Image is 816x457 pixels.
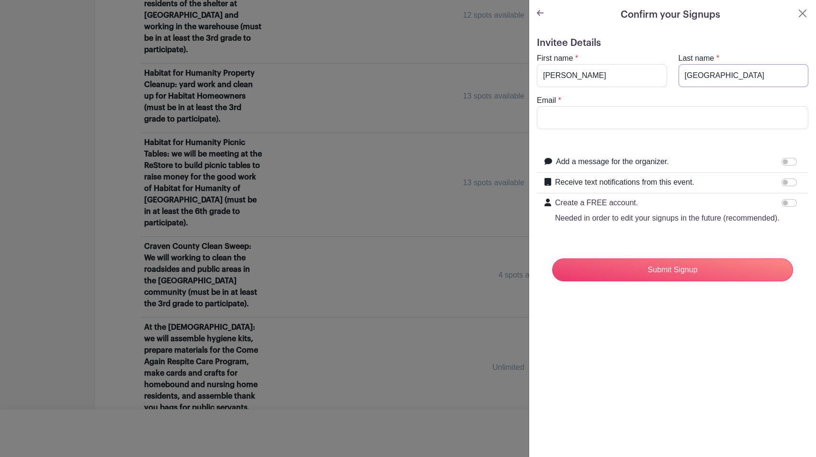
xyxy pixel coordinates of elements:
label: Receive text notifications from this event. [555,177,694,188]
label: Last name [679,53,714,64]
p: Create a FREE account. [555,197,780,209]
h5: Invitee Details [537,37,808,49]
label: Email [537,95,556,106]
button: Close [797,8,808,19]
p: Needed in order to edit your signups in the future (recommended). [555,212,780,224]
label: Add a message for the organizer. [556,156,669,167]
h5: Confirm your Signups [621,8,720,22]
input: Submit Signup [552,258,793,281]
label: First name [537,53,573,64]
